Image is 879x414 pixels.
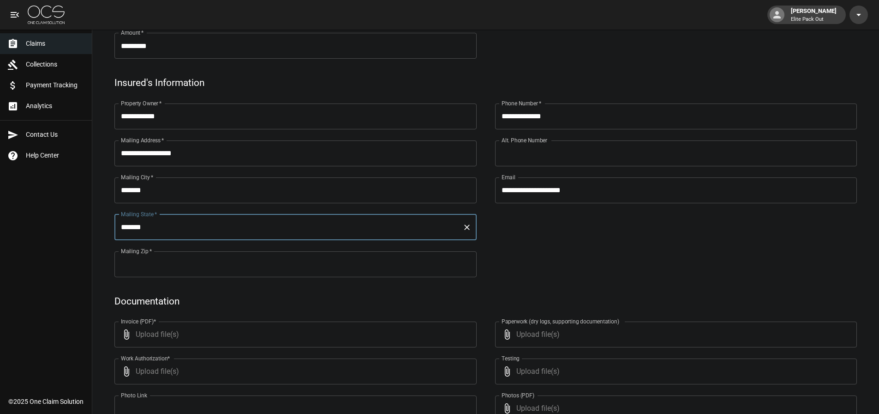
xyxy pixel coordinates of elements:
label: Paperwork (dry logs, supporting documentation) [502,317,619,325]
span: Help Center [26,151,84,160]
label: Phone Number [502,99,541,107]
span: Claims [26,39,84,49]
div: [PERSON_NAME] [787,6,840,23]
button: open drawer [6,6,24,24]
span: Analytics [26,101,84,111]
span: Payment Tracking [26,80,84,90]
label: Invoice (PDF)* [121,317,156,325]
button: Clear [460,221,473,234]
label: Amount [121,29,144,37]
p: Elite Pack Out [791,16,837,24]
span: Upload file(s) [136,322,452,347]
span: Upload file(s) [136,359,452,384]
img: ocs-logo-white-transparent.png [28,6,65,24]
span: Upload file(s) [516,359,832,384]
span: Collections [26,60,84,69]
span: Contact Us [26,130,84,140]
div: © 2025 One Claim Solution [8,397,84,406]
label: Testing [502,354,520,362]
label: Mailing Zip [121,247,152,255]
span: Upload file(s) [516,322,832,347]
label: Photo Link [121,391,147,399]
label: Email [502,173,515,181]
label: Mailing City [121,173,154,181]
label: Photos (PDF) [502,391,534,399]
label: Property Owner [121,99,162,107]
label: Alt. Phone Number [502,136,547,144]
label: Mailing Address [121,136,164,144]
label: Mailing State [121,210,157,218]
label: Work Authorization* [121,354,170,362]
